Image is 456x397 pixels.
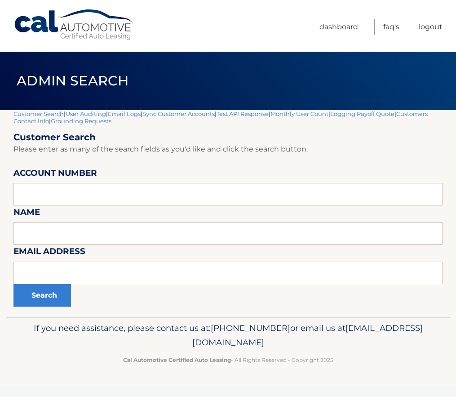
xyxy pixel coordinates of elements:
[13,110,428,125] a: Customers Contact Info
[17,72,128,89] span: Admin Search
[13,132,443,143] h2: Customer Search
[19,355,437,365] p: - All Rights Reserved - Copyright 2025
[66,110,106,117] a: User Auditing
[383,19,399,35] a: FAQ's
[13,110,443,317] div: | | | | | | | |
[211,323,290,333] span: [PHONE_NUMBER]
[51,117,111,125] a: Grounding Requests
[13,205,40,222] label: Name
[319,19,358,35] a: Dashboard
[330,110,394,117] a: Logging Payoff Quote
[142,110,215,117] a: Sync Customer Accounts
[13,245,85,261] label: Email Address
[123,357,231,363] strong: Cal Automotive Certified Auto Leasing
[217,110,269,117] a: Test API Response
[13,166,97,183] label: Account Number
[13,284,71,307] button: Search
[19,321,437,350] p: If you need assistance, please contact us at: or email us at
[13,110,64,117] a: Customer Search
[13,9,135,41] a: Cal Automotive
[419,19,443,35] a: Logout
[108,110,141,117] a: Email Logs
[270,110,328,117] a: Monthly User Count
[13,143,443,156] p: Please enter as many of the search fields as you'd like and click the search button.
